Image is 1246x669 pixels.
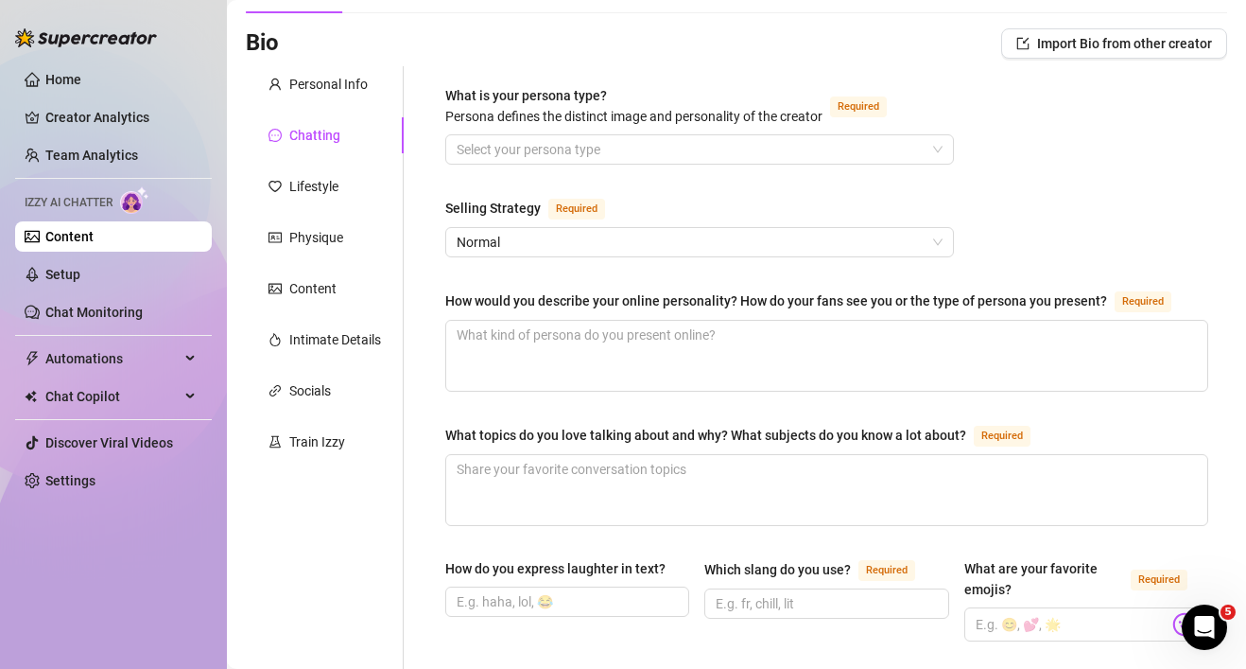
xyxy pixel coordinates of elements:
div: What are your favorite emojis? [964,558,1123,600]
div: Chatting [289,125,340,146]
span: Required [830,97,887,117]
a: Team Analytics [45,148,138,163]
label: Which slang do you use? [704,558,936,581]
span: import [1016,37,1030,50]
label: How do you express laughter in text? [445,558,679,579]
a: Content [45,229,94,244]
a: Creator Analytics [45,102,197,132]
input: What are your favorite emojis? [976,612,1168,637]
div: Which slang do you use? [704,559,851,580]
span: What is your persona type? [445,88,822,124]
span: message [268,129,282,142]
div: Physique [289,227,343,248]
a: Home [45,72,81,87]
span: fire [268,333,282,346]
span: Automations [45,343,180,374]
span: experiment [268,435,282,449]
div: What topics do you love talking about and why? What subjects do you know a lot about? [445,425,966,446]
span: thunderbolt [25,351,40,366]
textarea: What topics do you love talking about and why? What subjects do you know a lot about? [446,455,1207,525]
label: What are your favorite emojis? [964,558,1208,600]
span: link [268,384,282,397]
div: Intimate Details [289,329,381,350]
span: idcard [268,231,282,244]
span: Required [1131,570,1187,590]
span: 5 [1220,605,1236,620]
img: Chat Copilot [25,390,37,403]
input: How do you express laughter in text? [457,591,674,612]
span: heart [268,180,282,193]
a: Settings [45,473,95,488]
label: What topics do you love talking about and why? What subjects do you know a lot about? [445,424,1051,447]
span: Import Bio from other creator [1037,36,1212,51]
span: picture [268,282,282,295]
img: logo-BBDzfeDw.svg [15,28,157,47]
div: How do you express laughter in text? [445,558,666,579]
span: user [268,78,282,91]
span: Normal [457,228,943,256]
div: Socials [289,380,331,401]
span: Persona defines the distinct image and personality of the creator [445,109,822,124]
div: Content [289,278,337,299]
iframe: Intercom live chat [1182,605,1227,650]
span: Required [1115,291,1171,312]
span: Required [548,199,605,220]
div: Train Izzy [289,431,345,452]
textarea: How would you describe your online personality? How do your fans see you or the type of persona y... [446,321,1207,391]
div: Selling Strategy [445,198,541,219]
img: AI Chatter [120,186,149,214]
div: How would you describe your online personality? How do your fans see you or the type of persona y... [445,290,1107,311]
div: Lifestyle [289,176,338,197]
img: svg%3e [1172,612,1197,637]
a: Discover Viral Videos [45,435,173,450]
label: Selling Strategy [445,197,626,220]
span: Required [974,426,1030,447]
label: How would you describe your online personality? How do your fans see you or the type of persona y... [445,290,1192,312]
a: Setup [45,267,80,282]
input: Which slang do you use? [716,593,933,614]
a: Chat Monitoring [45,305,143,320]
button: Import Bio from other creator [1001,28,1227,59]
span: Required [858,560,915,581]
div: Personal Info [289,74,368,95]
span: Chat Copilot [45,381,180,412]
span: Izzy AI Chatter [25,194,112,212]
h3: Bio [246,28,279,59]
